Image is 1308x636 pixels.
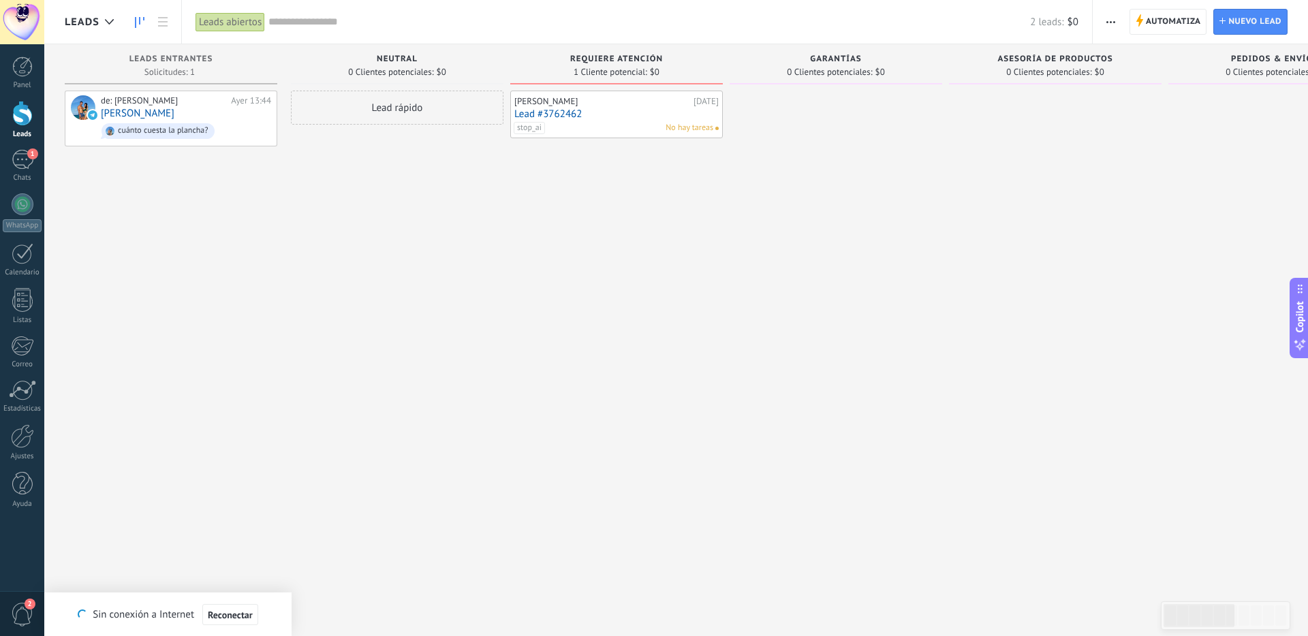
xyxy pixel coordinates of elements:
[810,54,861,64] span: Garantías
[196,12,265,32] div: Leads abiertos
[71,95,95,120] div: Eduardo De Anda
[3,268,42,277] div: Calendario
[78,603,258,626] div: Sin conexión a Internet
[298,54,497,66] div: Neutral
[3,316,42,325] div: Listas
[65,16,99,29] span: Leads
[88,110,97,120] img: telegram-sm.svg
[514,96,690,107] div: [PERSON_NAME]
[128,9,151,35] a: Leads
[3,174,42,182] div: Chats
[1293,302,1307,333] span: Copilot
[291,91,503,125] div: Lead rápido
[3,81,42,90] div: Panel
[574,68,647,76] span: 1 Cliente potencial:
[1068,16,1078,29] span: $0
[514,108,719,120] a: Lead #3762462
[231,95,271,106] div: Ayer 13:44
[208,610,253,620] span: Reconectar
[3,360,42,369] div: Correo
[1146,10,1201,34] span: Automatiza
[517,54,716,66] div: Requiere Atención
[1213,9,1288,35] a: Nuevo lead
[736,54,935,66] div: Garantías
[956,54,1155,66] div: Asesoría de productos
[650,68,659,76] span: $0
[1030,16,1063,29] span: 2 leads:
[997,54,1112,64] span: Asesoría de productos
[1101,9,1121,35] button: Más
[72,54,270,66] div: Leads Entrantes
[666,122,713,134] span: No hay tareas
[101,108,174,119] a: [PERSON_NAME]
[437,68,446,76] span: $0
[1095,68,1104,76] span: $0
[348,68,433,76] span: 0 Clientes potenciales:
[3,404,42,413] div: Estadísticas
[3,500,42,509] div: Ayuda
[101,95,226,106] div: de: [PERSON_NAME]
[377,54,418,64] span: Neutral
[570,54,663,64] span: Requiere Atención
[202,604,258,626] button: Reconectar
[1006,68,1091,76] span: 0 Clientes potenciales:
[715,127,719,130] span: No hay nada asignado
[875,68,885,76] span: $0
[151,9,174,35] a: Lista
[129,54,213,64] span: Leads Entrantes
[787,68,872,76] span: 0 Clientes potenciales:
[144,68,195,76] span: Solicitudes: 1
[514,122,545,134] span: stop_ai
[1130,9,1207,35] a: Automatiza
[1228,10,1281,34] span: Nuevo lead
[25,599,35,609] span: 2
[118,126,208,136] div: cuánto cuesta la plancha?
[27,148,38,159] span: 1
[3,130,42,139] div: Leads
[3,219,42,232] div: WhatsApp
[3,452,42,461] div: Ajustes
[694,96,719,107] div: [DATE]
